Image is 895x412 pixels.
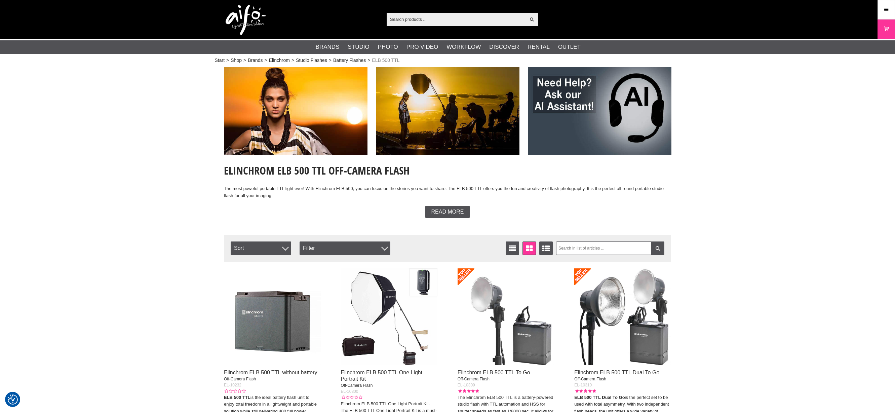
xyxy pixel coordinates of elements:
[341,389,358,394] span: EL-10300
[248,57,263,64] a: Brands
[367,57,370,64] span: >
[372,57,399,64] span: ELB 500 TTL
[558,43,581,51] a: Outlet
[341,395,362,401] div: Customer rating: 0
[458,268,554,365] img: Elinchrom ELB 500 TTL To Go
[316,43,340,51] a: Brands
[522,241,536,255] a: Window
[269,57,290,64] a: Elinchrom
[574,395,625,400] strong: ELB 500 TTL Dual To Go
[528,67,671,155] img: Ad:009 ban-elin-AIelin-eng.jpg
[333,57,366,64] a: Battery Flashes
[224,163,671,178] h1: Elinchrom ELB 500 TTL Off-Camera Flash
[215,57,225,64] a: Start
[231,241,291,255] span: Sort
[231,57,242,64] a: Shop
[458,377,490,381] span: Off-Camera Flash
[296,57,327,64] a: Studio Flashes
[224,67,367,155] img: Ad:001 ban-elin-ELB500-005.jpg
[224,370,317,375] a: Elinchrom ELB 500 TTL without battery
[8,395,18,405] img: Revisit consent button
[458,370,530,375] a: Elinchrom ELB 500 TTL To Go
[446,43,481,51] a: Workflow
[574,370,659,375] a: Elinchrom ELB 500 TTL Dual To Go
[341,383,373,388] span: Off-Camera Flash
[378,43,398,51] a: Photo
[528,43,550,51] a: Rental
[341,268,437,365] img: Elinchrom ELB 500 TTL One Light Portrait Kit
[574,377,606,381] span: Off-Camera Flash
[458,383,475,387] span: EL-10309
[224,377,256,381] span: Off-Camera Flash
[341,370,422,382] a: Elinchrom ELB 500 TTL One Light Portrait Kit
[291,57,294,64] span: >
[574,268,671,365] img: Elinchrom ELB 500 TTL Dual To Go
[224,395,250,400] strong: ELB 500 TTL
[329,57,332,64] span: >
[224,185,671,199] p: The most poweful portable TTL light ever! With Elinchrom ELB 500, you can focus on the stories yo...
[574,383,592,387] span: EL-10310
[651,241,664,255] a: Filter
[406,43,438,51] a: Pro Video
[574,388,596,394] div: Customer rating: 5.00
[376,67,519,155] img: Ad:002 ban-elin-ELB500-006.jpg
[8,394,18,406] button: Consent Preferences
[224,388,245,394] div: Customer rating: 0
[300,241,390,255] div: Filter
[556,241,665,255] input: Search in list of articles ...
[224,383,241,387] span: EL-10232
[226,5,266,35] img: logo.png
[387,14,526,24] input: Search products ...
[431,209,464,215] span: Read more
[539,241,553,255] a: Extended list
[506,241,519,255] a: List
[243,57,246,64] span: >
[224,268,321,365] img: Elinchrom ELB 500 TTL without battery
[226,57,229,64] span: >
[265,57,267,64] span: >
[348,43,369,51] a: Studio
[458,388,479,394] div: Customer rating: 5.00
[489,43,519,51] a: Discover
